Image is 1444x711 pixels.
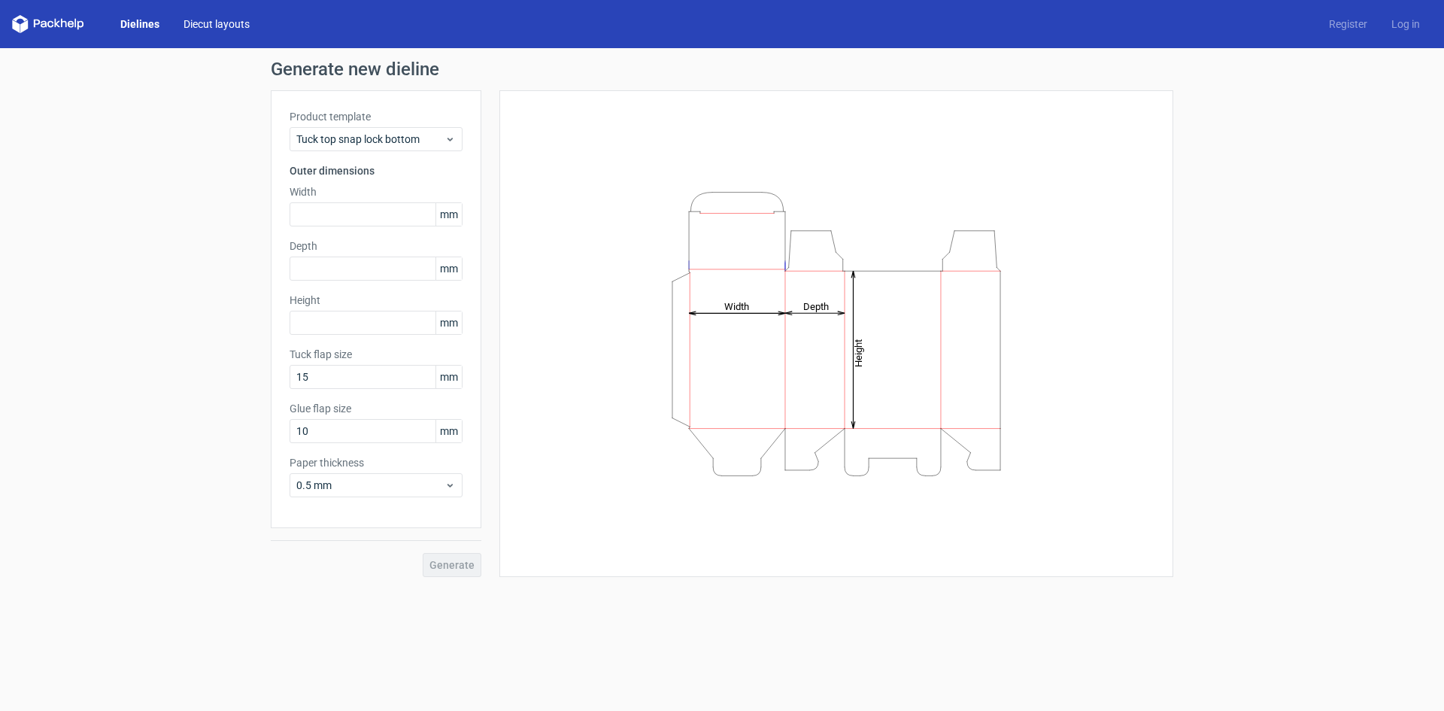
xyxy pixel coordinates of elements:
[290,239,463,254] label: Depth
[435,257,462,280] span: mm
[290,455,463,470] label: Paper thickness
[1317,17,1379,32] a: Register
[435,203,462,226] span: mm
[435,366,462,388] span: mm
[290,401,463,416] label: Glue flap size
[853,339,864,366] tspan: Height
[435,311,462,334] span: mm
[290,163,463,178] h3: Outer dimensions
[290,347,463,362] label: Tuck flap size
[803,300,829,311] tspan: Depth
[271,60,1173,78] h1: Generate new dieline
[108,17,171,32] a: Dielines
[724,300,749,311] tspan: Width
[296,478,444,493] span: 0.5 mm
[290,293,463,308] label: Height
[171,17,262,32] a: Diecut layouts
[296,132,444,147] span: Tuck top snap lock bottom
[290,184,463,199] label: Width
[290,109,463,124] label: Product template
[1379,17,1432,32] a: Log in
[435,420,462,442] span: mm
